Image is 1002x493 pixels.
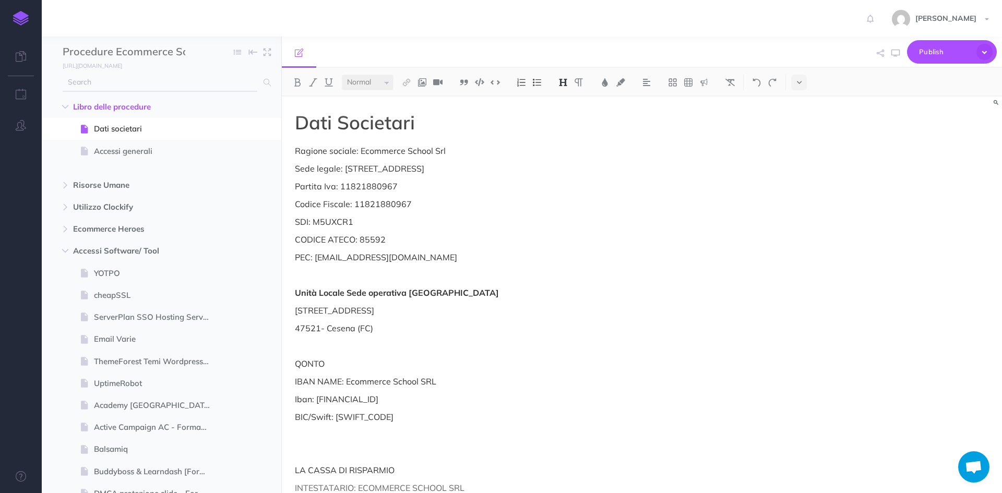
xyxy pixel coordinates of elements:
[295,233,773,246] p: CODICE ATECO: 85592
[293,78,302,87] img: Bold button
[295,411,773,423] p: BIC/Swift: [SWIFT_CODE]
[94,443,219,455] span: Balsamiq
[94,289,219,302] span: cheapSSL
[295,375,773,388] p: IBAN NAME: Ecommerce School SRL
[94,421,219,434] span: Active Campaign AC - Formazione
[63,44,185,60] input: Documentation Name
[532,78,542,87] img: Unordered list button
[684,78,693,87] img: Create table button
[491,78,500,86] img: Inline code button
[73,101,206,113] span: Libro delle procedure
[892,10,910,28] img: 773ddf364f97774a49de44848d81cdba.jpg
[768,78,777,87] img: Redo
[94,465,219,478] span: Buddyboss & Learndash [Formazione]
[616,78,625,87] img: Text background color button
[600,78,610,87] img: Text color button
[642,78,651,87] img: Alignment dropdown menu button
[295,180,773,193] p: Partita Iva: 11821880967
[295,287,499,298] strong: Unità Locale Sede operativa [GEOGRAPHIC_DATA]
[94,123,219,135] span: Dati societari
[295,251,773,263] p: PEC: [EMAIL_ADDRESS][DOMAIN_NAME]
[459,78,469,87] img: Blockquote button
[324,78,333,87] img: Underline button
[94,333,219,345] span: Email Varie
[295,145,773,157] p: Ragione sociale: Ecommerce School Srl
[42,60,133,70] a: [URL][DOMAIN_NAME]
[475,78,484,86] img: Code block button
[725,78,735,87] img: Clear styles button
[402,78,411,87] img: Link button
[73,201,206,213] span: Utilizzo Clockify
[699,78,709,87] img: Callout dropdown menu button
[919,44,971,60] span: Publish
[433,78,443,87] img: Add video button
[907,40,997,64] button: Publish
[94,145,219,158] span: Accessi generali
[752,78,761,87] img: Undo
[558,78,568,87] img: Headings dropdown button
[295,215,773,228] p: SDI: M5UXCR1
[308,78,318,87] img: Italic button
[958,451,989,483] div: Aprire la chat
[295,464,773,476] p: LA CASSA DI RISPARMIO
[910,14,982,23] span: [PERSON_NAME]
[13,11,29,26] img: logo-mark.svg
[73,179,206,191] span: Risorse Umane
[517,78,526,87] img: Ordered list button
[94,267,219,280] span: YOTPO
[295,304,773,317] p: [STREET_ADDRESS]
[295,162,773,175] p: Sede legale: [STREET_ADDRESS]
[295,112,773,133] h1: Dati Societari
[295,393,773,405] p: Iban: [FINANCIAL_ID]
[73,223,206,235] span: Ecommerce Heroes
[94,311,219,323] span: ServerPlan SSO Hosting Server Domini
[94,355,219,368] span: ThemeForest Temi Wordpress Prestashop Envato
[417,78,427,87] img: Add image button
[295,322,773,334] p: 47521- Cesena (FC)
[73,245,206,257] span: Accessi Software/ Tool
[63,62,122,69] small: [URL][DOMAIN_NAME]
[94,377,219,390] span: UptimeRobot
[295,198,773,210] p: Codice Fiscale: 11821880967
[295,357,773,370] p: QONTO
[94,399,219,412] span: Academy [GEOGRAPHIC_DATA]
[63,73,257,92] input: Search
[574,78,583,87] img: Paragraph button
